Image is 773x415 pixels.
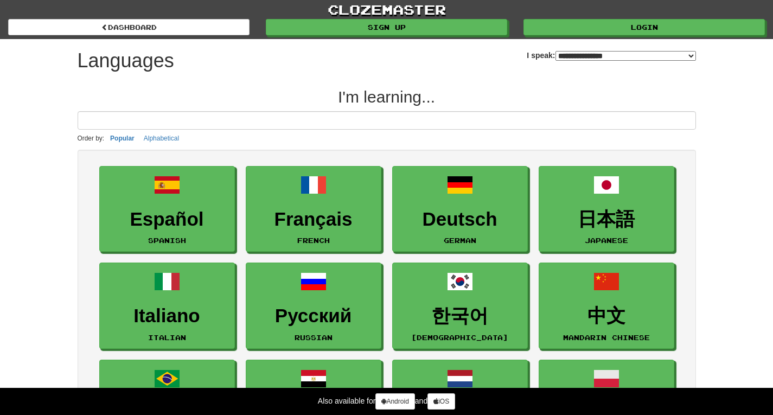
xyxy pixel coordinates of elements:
small: Japanese [585,237,628,244]
small: Spanish [148,237,186,244]
small: Mandarin Chinese [563,334,650,341]
h3: Deutsch [398,209,522,230]
h3: 中文 [545,305,668,327]
label: I speak: [527,50,695,61]
h3: Italiano [105,305,229,327]
h3: Русский [252,305,375,327]
a: dashboard [8,19,250,35]
a: iOS [427,393,455,410]
a: РусскийRussian [246,263,381,349]
h3: 日本語 [545,209,668,230]
small: Italian [148,334,186,341]
small: Russian [295,334,333,341]
small: Order by: [78,135,105,142]
a: FrançaisFrench [246,166,381,252]
select: I speak: [555,51,696,61]
small: [DEMOGRAPHIC_DATA] [411,334,508,341]
h3: 한국어 [398,305,522,327]
a: Android [375,393,414,410]
h3: Français [252,209,375,230]
button: Popular [107,132,138,144]
small: French [297,237,330,244]
a: EspañolSpanish [99,166,235,252]
a: Sign up [266,19,507,35]
h3: Español [105,209,229,230]
h1: Languages [78,50,174,72]
a: 한국어[DEMOGRAPHIC_DATA] [392,263,528,349]
small: German [444,237,476,244]
button: Alphabetical [140,132,182,144]
a: 中文Mandarin Chinese [539,263,674,349]
a: 日本語Japanese [539,166,674,252]
a: Login [523,19,765,35]
a: DeutschGerman [392,166,528,252]
a: ItalianoItalian [99,263,235,349]
h2: I'm learning... [78,88,696,106]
